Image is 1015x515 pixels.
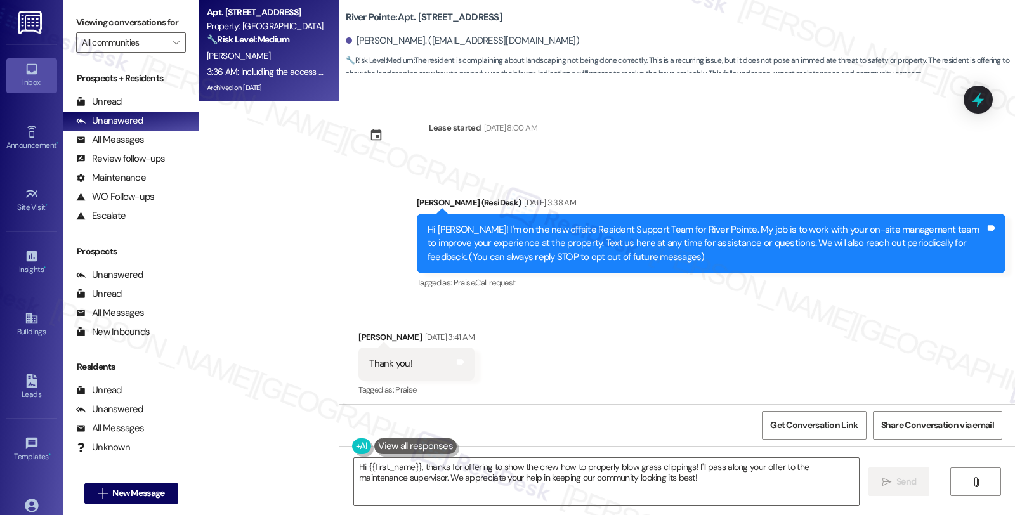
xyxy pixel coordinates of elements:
div: Archived on [DATE] [206,80,325,96]
strong: 🔧 Risk Level: Medium [346,55,413,65]
span: • [49,450,51,459]
div: [DATE] 8:00 AM [481,121,537,134]
div: Hi [PERSON_NAME]! I'm on the new offsite Resident Support Team for River Pointe. My job is to wor... [428,223,985,264]
a: Insights • [6,245,57,280]
div: Prospects + Residents [63,72,199,85]
button: Send [868,467,930,496]
i:  [173,37,180,48]
div: Tagged as: [417,273,1005,292]
div: Unread [76,95,122,108]
a: Templates • [6,433,57,467]
label: Viewing conversations for [76,13,186,32]
div: Lease started [429,121,481,134]
img: ResiDesk Logo [18,11,44,34]
i:  [882,477,891,487]
div: Apt. [STREET_ADDRESS] [207,6,324,19]
div: [DATE] 3:41 AM [422,330,475,344]
div: Tagged as: [358,381,474,399]
div: All Messages [76,306,144,320]
span: Send [896,475,916,488]
button: Get Conversation Link [762,411,866,440]
div: Property: [GEOGRAPHIC_DATA] [207,20,324,33]
span: Get Conversation Link [770,419,858,432]
div: WO Follow-ups [76,190,154,204]
div: All Messages [76,133,144,147]
a: Leads [6,370,57,405]
a: Site Visit • [6,183,57,218]
div: Escalate [76,209,126,223]
span: Praise [395,384,416,395]
div: [PERSON_NAME] (ResiDesk) [417,196,1005,214]
i:  [971,477,981,487]
span: • [46,201,48,210]
div: Thank you! [369,357,412,370]
i:  [98,488,107,499]
div: Review follow-ups [76,152,165,166]
a: Buildings [6,308,57,342]
b: River Pointe: Apt. [STREET_ADDRESS] [346,11,502,24]
div: New Inbounds [76,325,150,339]
span: Call request [475,277,515,288]
span: • [44,263,46,272]
div: Unanswered [76,114,143,127]
div: Maintenance [76,171,146,185]
span: [PERSON_NAME] [207,50,270,62]
div: Unanswered [76,268,143,282]
textarea: Hi {{first_name}}, thanks for offering to show the crew how to properly blow grass clippings! I'l... [354,458,859,505]
div: 3:36 AM: Including the access sidewalks. [207,66,356,77]
span: Praise , [454,277,475,288]
div: [PERSON_NAME] [358,330,474,348]
a: Inbox [6,58,57,93]
div: [DATE] 3:38 AM [521,196,576,209]
div: Residents [63,360,199,374]
div: Prospects [63,245,199,258]
strong: 🔧 Risk Level: Medium [207,34,289,45]
span: • [56,139,58,148]
span: Share Conversation via email [881,419,994,432]
div: All Messages [76,422,144,435]
div: Unread [76,287,122,301]
div: [PERSON_NAME]. ([EMAIL_ADDRESS][DOMAIN_NAME]) [346,34,579,48]
button: Share Conversation via email [873,411,1002,440]
div: Unknown [76,441,130,454]
div: Unanswered [76,403,143,416]
input: All communities [82,32,166,53]
button: New Message [84,483,178,504]
span: : The resident is complaining about landscaping not being done correctly. This is a recurring iss... [346,54,1015,81]
div: Unread [76,384,122,397]
span: New Message [112,486,164,500]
